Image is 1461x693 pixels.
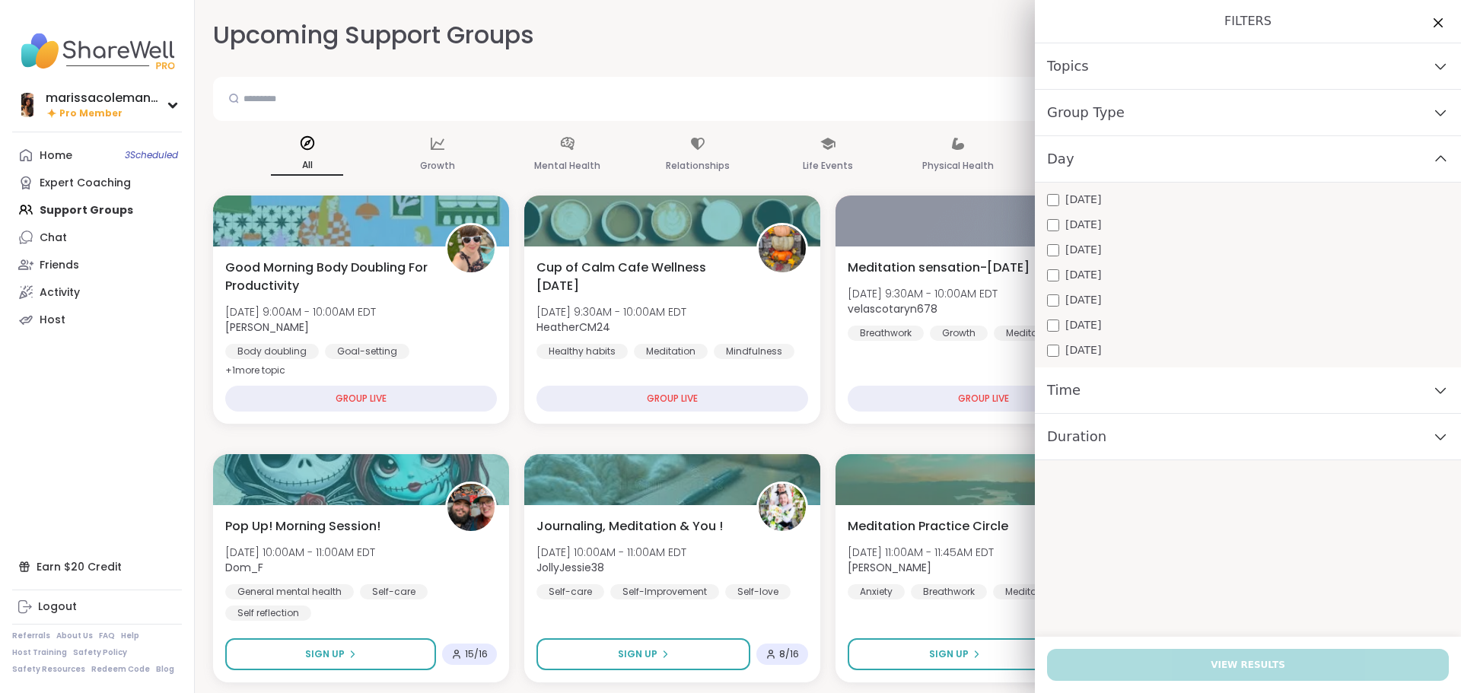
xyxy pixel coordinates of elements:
[536,517,723,536] span: Journaling, Meditation & You !
[779,648,799,660] span: 8 / 16
[536,584,604,599] div: Self-care
[12,631,50,641] a: Referrals
[12,224,182,251] a: Chat
[1047,56,1089,77] span: Topics
[993,584,1067,599] div: Meditation
[759,484,806,531] img: JollyJessie38
[15,93,40,117] img: marissacoleman620
[225,319,309,335] b: [PERSON_NAME]
[1065,317,1101,333] span: [DATE]
[848,301,937,316] b: velascotaryn678
[305,647,345,661] span: Sign Up
[125,149,178,161] span: 3 Scheduled
[848,545,994,560] span: [DATE] 11:00AM - 11:45AM EDT
[12,141,182,169] a: Home3Scheduled
[225,606,311,621] div: Self reflection
[1047,426,1106,447] span: Duration
[12,169,182,196] a: Expert Coaching
[536,560,604,575] b: JollyJessie38
[12,306,182,333] a: Host
[447,225,495,272] img: Adrienne_QueenOfTheDawn
[922,157,994,175] p: Physical Health
[610,584,719,599] div: Self-Improvement
[12,24,182,78] img: ShareWell Nav Logo
[848,638,1062,670] button: Sign Up
[848,259,1030,277] span: Meditation sensation-[DATE]
[848,517,1008,536] span: Meditation Practice Circle
[534,157,600,175] p: Mental Health
[99,631,115,641] a: FAQ
[225,560,263,575] b: Dom_F
[360,584,428,599] div: Self-care
[929,647,969,661] span: Sign Up
[848,286,998,301] span: [DATE] 9:30AM - 10:00AM EDT
[759,225,806,272] img: HeatherCM24
[40,285,80,300] div: Activity
[40,313,65,328] div: Host
[1047,649,1449,681] button: View Results
[536,545,686,560] span: [DATE] 10:00AM - 11:00AM EDT
[213,18,534,52] h2: Upcoming Support Groups
[911,584,987,599] div: Breathwork
[91,664,150,675] a: Redeem Code
[40,176,131,191] div: Expert Coaching
[1047,148,1074,170] span: Day
[56,631,93,641] a: About Us
[121,631,139,641] a: Help
[1047,102,1125,123] span: Group Type
[12,647,67,658] a: Host Training
[536,259,740,295] span: Cup of Calm Cafe Wellness [DATE]
[1065,192,1101,208] span: [DATE]
[420,157,455,175] p: Growth
[225,584,354,599] div: General mental health
[803,157,853,175] p: Life Events
[225,638,436,670] button: Sign Up
[59,107,123,120] span: Pro Member
[1211,658,1285,672] span: View Results
[40,148,72,164] div: Home
[225,259,428,295] span: Good Morning Body Doubling For Productivity
[447,484,495,531] img: Dom_F
[12,278,182,306] a: Activity
[848,326,924,341] div: Breathwork
[73,647,127,658] a: Safety Policy
[12,553,182,580] div: Earn $20 Credit
[536,344,628,359] div: Healthy habits
[40,258,79,273] div: Friends
[225,344,319,359] div: Body doubling
[714,344,794,359] div: Mindfulness
[848,386,1119,412] div: GROUP LIVE
[12,664,85,675] a: Safety Resources
[1047,380,1081,401] span: Time
[12,251,182,278] a: Friends
[225,517,380,536] span: Pop Up! Morning Session!
[725,584,791,599] div: Self-love
[536,386,808,412] div: GROUP LIVE
[1065,242,1101,258] span: [DATE]
[156,664,174,675] a: Blog
[225,304,376,319] span: [DATE] 9:00AM - 10:00AM EDT
[225,545,375,560] span: [DATE] 10:00AM - 11:00AM EDT
[618,647,657,661] span: Sign Up
[1065,292,1101,308] span: [DATE]
[536,319,610,335] b: HeatherCM24
[1065,267,1101,283] span: [DATE]
[536,638,750,670] button: Sign Up
[40,230,67,246] div: Chat
[12,593,182,621] a: Logout
[634,344,708,359] div: Meditation
[225,386,497,412] div: GROUP LIVE
[465,648,488,660] span: 15 / 16
[536,304,686,319] span: [DATE] 9:30AM - 10:00AM EDT
[1065,217,1101,233] span: [DATE]
[666,157,730,175] p: Relationships
[930,326,988,341] div: Growth
[325,344,409,359] div: Goal-setting
[38,599,77,615] div: Logout
[1047,12,1449,30] h1: Filters
[46,90,160,106] div: marissacoleman620
[994,326,1068,341] div: Meditation
[271,156,343,176] p: All
[1065,342,1101,358] span: [DATE]
[848,584,905,599] div: Anxiety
